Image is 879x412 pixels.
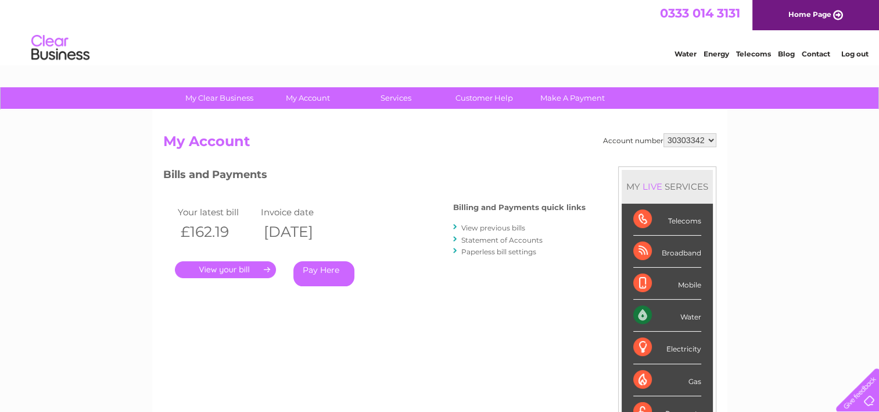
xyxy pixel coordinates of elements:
[461,223,525,232] a: View previous bills
[603,133,716,147] div: Account number
[166,6,715,56] div: Clear Business is a trading name of Verastar Limited (registered in [GEOGRAPHIC_DATA] No. 3667643...
[633,204,701,236] div: Telecoms
[633,236,701,268] div: Broadband
[175,220,259,244] th: £162.19
[704,49,729,58] a: Energy
[525,87,620,109] a: Make A Payment
[640,181,665,192] div: LIVE
[260,87,356,109] a: My Account
[293,261,354,286] a: Pay Here
[163,166,586,187] h3: Bills and Payments
[258,220,342,244] th: [DATE]
[171,87,267,109] a: My Clear Business
[436,87,532,109] a: Customer Help
[633,332,701,364] div: Electricity
[175,261,276,278] a: .
[778,49,795,58] a: Blog
[453,203,586,212] h4: Billing and Payments quick links
[633,364,701,396] div: Gas
[736,49,771,58] a: Telecoms
[841,49,868,58] a: Log out
[633,300,701,332] div: Water
[258,204,342,220] td: Invoice date
[802,49,830,58] a: Contact
[348,87,444,109] a: Services
[660,6,740,20] a: 0333 014 3131
[675,49,697,58] a: Water
[633,268,701,300] div: Mobile
[31,30,90,66] img: logo.png
[622,170,713,203] div: MY SERVICES
[461,236,543,244] a: Statement of Accounts
[175,204,259,220] td: Your latest bill
[163,133,716,155] h2: My Account
[461,247,536,256] a: Paperless bill settings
